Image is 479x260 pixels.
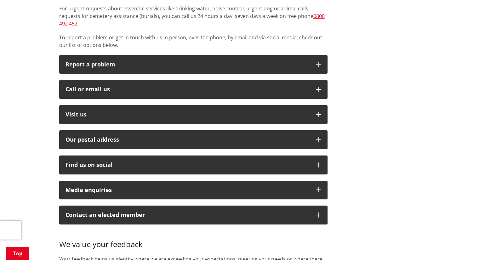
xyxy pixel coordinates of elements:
[66,61,310,68] p: Report a problem
[59,181,328,200] button: Media enquiries
[59,13,325,27] a: 0800 492 452
[59,80,328,99] button: Call or email us
[6,247,29,260] a: Top
[59,231,328,249] h3: We value your feedback
[59,130,328,149] button: Our postal address
[59,206,328,224] button: Contact an elected member
[66,162,310,168] div: Find us on social
[59,34,328,49] p: To report a problem or get in touch with us in person, over the phone, by email and via social me...
[59,155,328,174] button: Find us on social
[66,111,310,118] p: Visit us
[66,137,310,143] h2: Our postal address
[59,105,328,124] button: Visit us
[66,187,310,193] div: Media enquiries
[59,5,328,27] p: For urgent requests about essential services like drinking water, noise control, urgent dog or an...
[66,212,310,218] p: Contact an elected member
[450,234,473,256] iframe: Messenger Launcher
[59,55,328,74] button: Report a problem
[66,86,310,93] div: Call or email us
